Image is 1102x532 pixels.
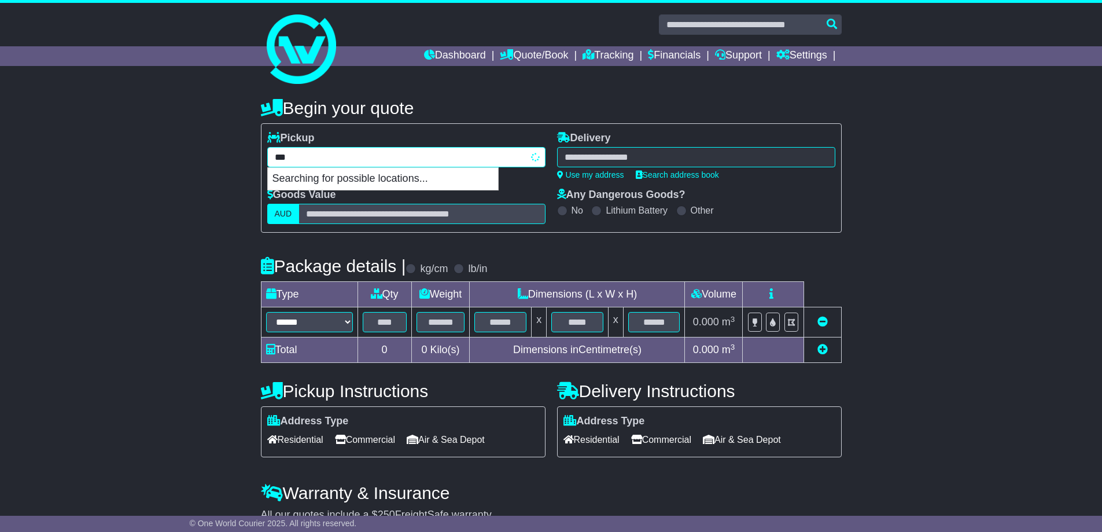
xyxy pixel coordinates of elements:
span: Air & Sea Depot [703,431,781,449]
span: Residential [267,431,323,449]
label: AUD [267,204,300,224]
p: Searching for possible locations... [268,168,498,190]
span: Commercial [335,431,395,449]
a: Use my address [557,170,624,179]
a: Search address book [636,170,719,179]
a: Add new item [817,344,828,355]
span: 0.000 [693,316,719,328]
td: 0 [357,337,411,363]
h4: Begin your quote [261,98,842,118]
label: Any Dangerous Goods? [557,189,685,201]
div: All our quotes include a $ FreightSafe warranty. [261,509,842,522]
label: kg/cm [420,263,448,276]
a: Tracking [583,46,633,66]
td: Qty [357,282,411,307]
label: Address Type [267,415,349,428]
td: Dimensions in Centimetre(s) [470,337,685,363]
td: Weight [411,282,470,307]
label: Other [691,205,714,216]
td: Type [261,282,357,307]
label: lb/in [468,263,487,276]
a: Quote/Book [500,46,568,66]
td: Total [261,337,357,363]
label: Lithium Battery [606,205,668,216]
td: x [608,307,623,337]
span: Air & Sea Depot [407,431,485,449]
span: © One World Courier 2025. All rights reserved. [190,519,357,528]
a: Settings [776,46,827,66]
td: Dimensions (L x W x H) [470,282,685,307]
span: Residential [563,431,620,449]
span: Commercial [631,431,691,449]
typeahead: Please provide city [267,147,546,167]
a: Financials [648,46,701,66]
span: 0.000 [693,344,719,355]
a: Remove this item [817,316,828,328]
sup: 3 [731,343,735,351]
h4: Warranty & Insurance [261,483,842,502]
h4: Pickup Instructions [261,381,546,401]
a: Dashboard [424,46,486,66]
span: m [722,316,735,328]
h4: Delivery Instructions [557,381,842,401]
h4: Package details | [261,256,406,276]
span: 250 [378,509,395,520]
label: Delivery [557,132,611,145]
span: 0 [421,344,427,355]
td: x [532,307,547,337]
td: Volume [685,282,743,307]
a: Support [715,46,762,66]
sup: 3 [731,315,735,324]
span: m [722,344,735,355]
label: Address Type [563,415,645,428]
td: Kilo(s) [411,337,470,363]
label: Pickup [267,132,315,145]
label: No [572,205,583,216]
label: Goods Value [267,189,336,201]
